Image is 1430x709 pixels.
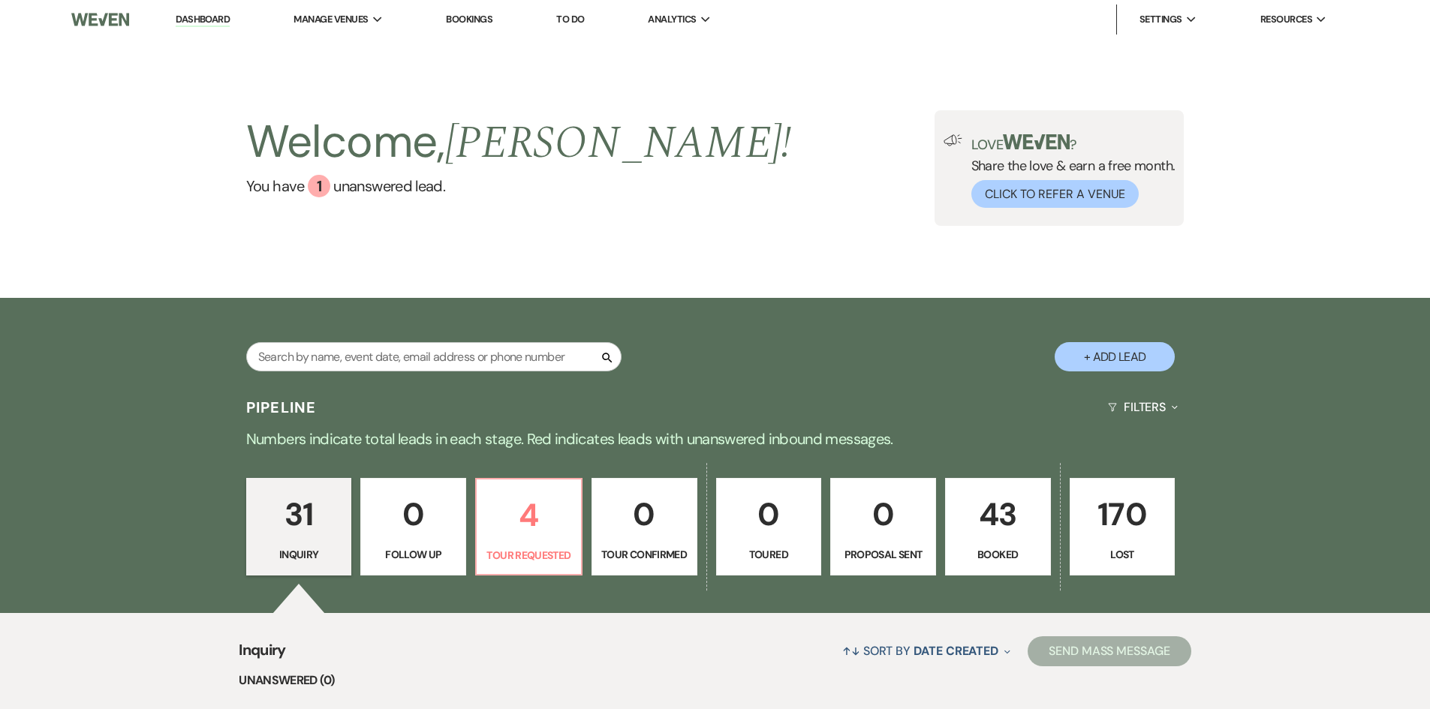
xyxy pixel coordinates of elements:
[475,478,583,575] a: 4Tour Requested
[1079,546,1166,563] p: Lost
[1003,134,1070,149] img: weven-logo-green.svg
[840,546,926,563] p: Proposal Sent
[256,489,342,539] p: 31
[176,13,230,27] a: Dashboard
[955,489,1041,539] p: 43
[445,109,792,178] span: [PERSON_NAME] !
[175,427,1256,451] p: Numbers indicate total leads in each stage. Red indicates leads with unanswered inbound messages.
[256,546,342,563] p: Inquiry
[370,489,456,539] p: 0
[971,180,1139,208] button: Click to Refer a Venue
[71,4,128,35] img: Weven Logo
[370,546,456,563] p: Follow Up
[842,643,860,659] span: ↑↓
[294,12,368,27] span: Manage Venues
[308,175,330,197] div: 1
[1055,342,1175,371] button: + Add Lead
[962,134,1176,208] div: Share the love & earn a free month.
[1070,478,1176,575] a: 170Lost
[836,631,1016,671] button: Sort By Date Created
[246,175,792,197] a: You have 1 unanswered lead.
[840,489,926,539] p: 0
[914,643,998,659] span: Date Created
[1102,387,1184,427] button: Filters
[726,546,812,563] p: Toured
[556,13,584,26] a: To Do
[486,490,572,540] p: 4
[1260,12,1312,27] span: Resources
[971,134,1176,152] p: Love ?
[360,478,466,575] a: 0Follow Up
[601,489,688,539] p: 0
[1139,12,1182,27] span: Settings
[1079,489,1166,539] p: 170
[944,134,962,146] img: loud-speaker-illustration.svg
[246,478,352,575] a: 31Inquiry
[246,342,622,371] input: Search by name, event date, email address or phone number
[648,12,696,27] span: Analytics
[830,478,936,575] a: 0Proposal Sent
[246,397,317,418] h3: Pipeline
[239,638,286,671] span: Inquiry
[486,547,572,563] p: Tour Requested
[246,110,792,175] h2: Welcome,
[601,546,688,563] p: Tour Confirmed
[716,478,822,575] a: 0Toured
[1028,636,1191,666] button: Send Mass Message
[239,671,1191,690] li: Unanswered (0)
[446,13,492,26] a: Bookings
[955,546,1041,563] p: Booked
[592,478,697,575] a: 0Tour Confirmed
[945,478,1051,575] a: 43Booked
[726,489,812,539] p: 0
